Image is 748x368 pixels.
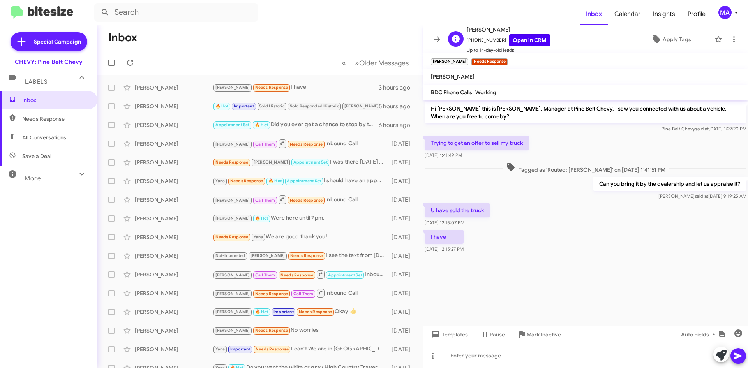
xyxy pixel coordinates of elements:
[388,252,416,260] div: [DATE]
[234,104,254,109] span: Important
[379,121,416,129] div: 6 hours ago
[22,152,51,160] span: Save a Deal
[431,73,475,80] span: [PERSON_NAME]
[135,215,213,222] div: [PERSON_NAME]
[135,308,213,316] div: [PERSON_NAME]
[388,140,416,148] div: [DATE]
[425,246,464,252] span: [DATE] 12:15:27 PM
[290,104,339,109] span: Sold Responded Historic
[388,345,416,353] div: [DATE]
[255,273,275,278] span: Call Them
[135,289,213,297] div: [PERSON_NAME]
[230,347,251,352] span: Important
[215,309,250,314] span: [PERSON_NAME]
[503,162,669,174] span: Tagged as 'Routed: [PERSON_NAME]' on [DATE] 1:41:51 PM
[388,289,416,297] div: [DATE]
[681,3,712,25] a: Profile
[379,84,416,92] div: 3 hours ago
[355,58,359,68] span: »
[359,59,409,67] span: Older Messages
[290,253,323,258] span: Needs Response
[215,216,250,221] span: [PERSON_NAME]
[425,136,529,150] p: Trying to get an offer to sell my truck
[467,46,550,54] span: Up to 14-day-old leads
[213,195,388,204] div: Inbound Call
[280,273,314,278] span: Needs Response
[431,58,468,65] small: [PERSON_NAME]
[388,271,416,278] div: [DATE]
[388,233,416,241] div: [DATE]
[215,122,250,127] span: Appointment Set
[259,104,285,109] span: Sold Historic
[675,328,725,342] button: Auto Fields
[213,176,388,185] div: I should have an appointment for [DATE] set!
[475,89,496,96] span: Working
[94,3,258,22] input: Search
[213,232,388,241] div: We are good thank you!
[215,160,249,165] span: Needs Response
[135,327,213,335] div: [PERSON_NAME]
[695,193,708,199] span: said at
[34,38,81,46] span: Special Campaign
[213,251,388,260] div: I see the text from [DATE] but I didn't see the link
[135,271,213,278] div: [PERSON_NAME]
[342,58,346,68] span: «
[474,328,511,342] button: Pause
[425,203,490,217] p: U have sold the truck
[527,328,561,342] span: Mark Inactive
[135,252,213,260] div: [PERSON_NAME]
[15,58,83,66] div: CHEVY: Pine Belt Chevy
[350,55,413,71] button: Next
[290,142,323,147] span: Needs Response
[11,32,87,51] a: Special Campaign
[255,198,275,203] span: Call Them
[215,273,250,278] span: [PERSON_NAME]
[135,140,213,148] div: [PERSON_NAME]
[273,309,294,314] span: Important
[215,328,250,333] span: [PERSON_NAME]
[251,253,285,258] span: [PERSON_NAME]
[268,178,282,183] span: 🔥 Hot
[255,85,288,90] span: Needs Response
[255,328,288,333] span: Needs Response
[344,104,379,109] span: [PERSON_NAME]
[490,328,505,342] span: Pause
[255,142,275,147] span: Call Them
[215,347,225,352] span: Yana
[135,345,213,353] div: [PERSON_NAME]
[337,55,351,71] button: Previous
[213,288,388,298] div: Inbound Call
[379,102,416,110] div: 5 hours ago
[388,196,416,204] div: [DATE]
[658,193,746,199] span: [PERSON_NAME] [DATE] 9:19:25 AM
[293,160,328,165] span: Appointment Set
[662,126,746,132] span: Pine Belt Chevy [DATE] 1:29:20 PM
[429,328,468,342] span: Templates
[135,102,213,110] div: [PERSON_NAME]
[255,216,268,221] span: 🔥 Hot
[22,134,66,141] span: All Conversations
[423,328,474,342] button: Templates
[712,6,739,19] button: MA
[213,83,379,92] div: I have
[608,3,647,25] a: Calendar
[663,32,691,46] span: Apply Tags
[388,308,416,316] div: [DATE]
[215,85,250,90] span: [PERSON_NAME]
[293,291,314,296] span: Call Them
[388,327,416,335] div: [DATE]
[647,3,681,25] span: Insights
[135,158,213,166] div: [PERSON_NAME]
[215,253,245,258] span: Not-Interested
[215,142,250,147] span: [PERSON_NAME]
[425,230,464,244] p: I have
[213,102,379,111] div: No I saw the truck was sold.
[287,178,321,183] span: Appointment Set
[213,120,379,129] div: Did you ever get a chance to stop by the dealership?
[290,198,323,203] span: Needs Response
[213,269,388,279] div: Inbound Call
[299,309,332,314] span: Needs Response
[580,3,608,25] a: Inbox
